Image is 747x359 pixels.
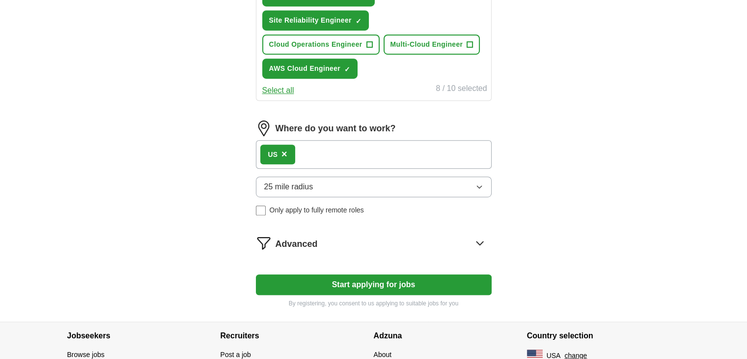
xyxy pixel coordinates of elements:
[436,83,487,96] div: 8 / 10 selected
[276,238,318,251] span: Advanced
[374,351,392,359] a: About
[356,17,361,25] span: ✓
[281,149,287,159] span: ×
[262,10,369,30] button: Site Reliability Engineer✓
[281,147,287,162] button: ×
[256,274,492,295] button: Start applying for jobs
[256,235,272,251] img: filter
[269,63,341,74] span: AWS Cloud Engineer
[256,177,492,197] button: 25 mile radius
[384,34,480,55] button: Multi-Cloud Engineer
[270,205,364,215] span: Only apply to fully remote roles
[276,122,396,135] label: Where do you want to work?
[264,181,313,193] span: 25 mile radius
[268,150,277,160] div: US
[256,120,272,136] img: location.png
[221,351,251,359] a: Post a job
[256,206,266,215] input: Only apply to fully remote roles
[527,322,680,350] h4: Country selection
[269,39,362,50] span: Cloud Operations Engineer
[269,15,352,26] span: Site Reliability Engineer
[262,85,294,96] button: Select all
[256,299,492,308] p: By registering, you consent to us applying to suitable jobs for you
[67,351,105,359] a: Browse jobs
[262,59,358,79] button: AWS Cloud Engineer✓
[390,39,463,50] span: Multi-Cloud Engineer
[262,34,380,55] button: Cloud Operations Engineer
[344,65,350,73] span: ✓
